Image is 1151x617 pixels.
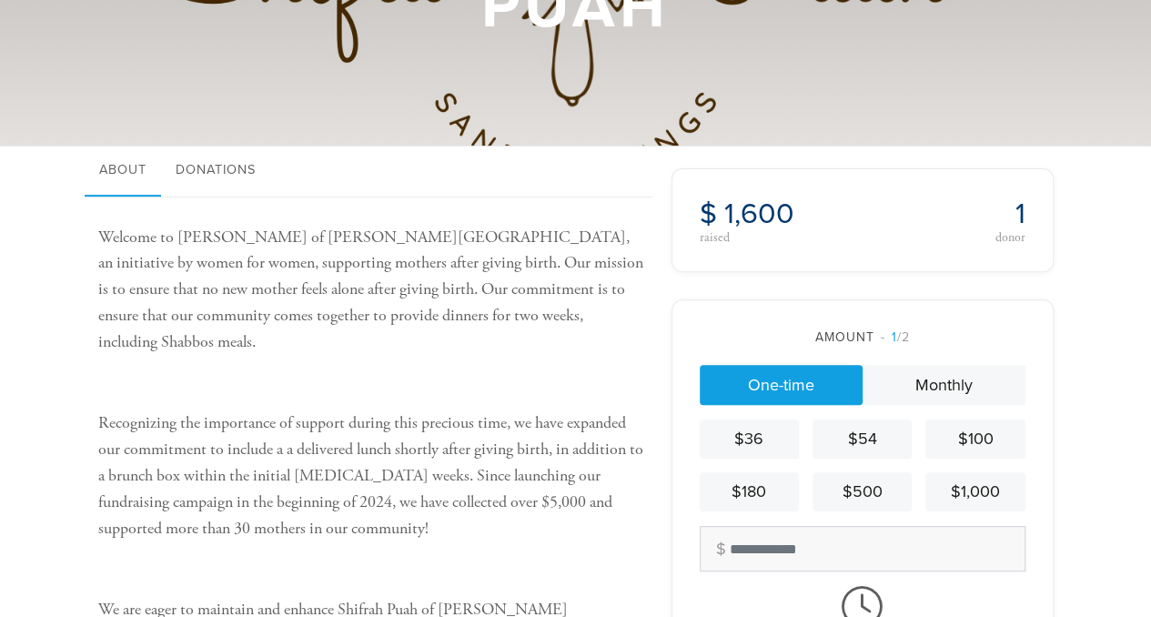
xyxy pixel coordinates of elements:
[707,427,792,451] div: $36
[925,472,1025,511] a: $1,000
[700,472,799,511] a: $180
[161,146,270,197] a: Donations
[700,197,717,231] span: $
[868,231,1025,244] div: donor
[925,420,1025,459] a: $100
[85,146,161,197] a: About
[892,329,897,345] span: 1
[820,427,904,451] div: $54
[707,480,792,504] div: $180
[868,197,1025,231] h2: 1
[98,225,644,356] p: Welcome to [PERSON_NAME] of [PERSON_NAME][GEOGRAPHIC_DATA], an initiative by women for women, sup...
[881,329,910,345] span: /2
[820,480,904,504] div: $500
[700,231,857,244] div: raised
[700,328,1025,347] div: Amount
[863,365,1025,405] a: Monthly
[98,410,644,541] p: Recognizing the importance of support during this precious time, we have expanded our commitment ...
[813,472,912,511] a: $500
[724,197,794,231] span: 1,600
[813,420,912,459] a: $54
[933,480,1017,504] div: $1,000
[700,420,799,459] a: $36
[933,427,1017,451] div: $100
[700,365,863,405] a: One-time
